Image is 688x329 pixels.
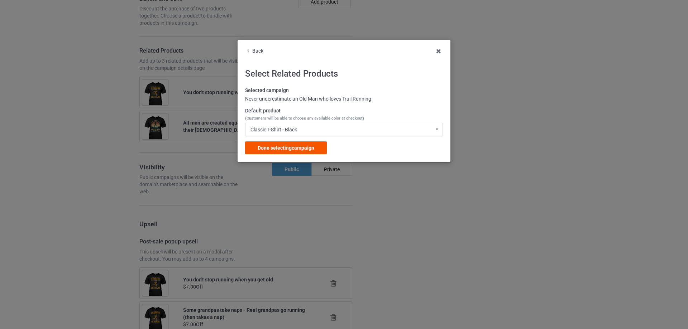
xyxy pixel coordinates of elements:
div: Back [245,48,443,55]
label: Default product [245,107,443,121]
div: Classic T-Shirt - Black [250,127,297,132]
div: Never underestimate an Old Man who loves Trail Running [245,96,443,103]
h2: Select Related Products [245,68,443,79]
span: (Customers will be able to choose any available color at checkout) [245,116,364,121]
span: Done selecting campaign [258,145,314,151]
label: Selected campaign [245,87,443,94]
